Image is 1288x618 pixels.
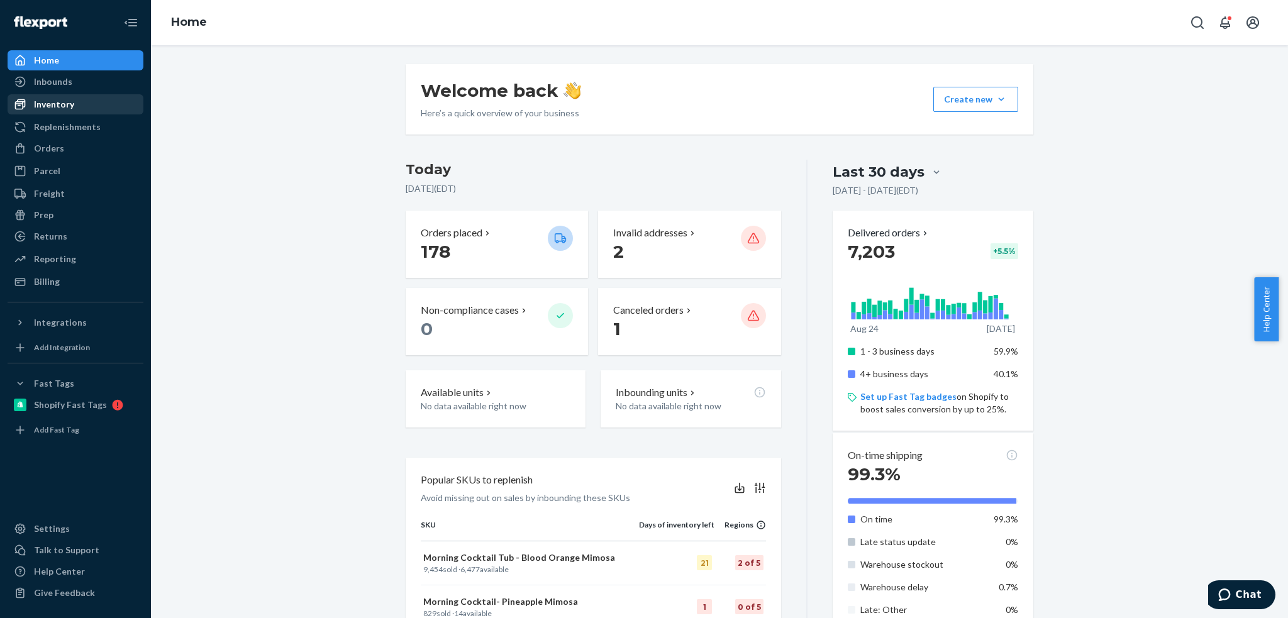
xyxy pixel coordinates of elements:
[406,160,781,180] h3: Today
[850,323,879,335] p: Aug 24
[860,558,984,571] p: Warehouse stockout
[421,241,450,262] span: 178
[860,604,984,616] p: Late: Other
[8,312,143,333] button: Integrations
[34,165,60,177] div: Parcel
[1213,10,1238,35] button: Open notifications
[860,581,984,593] p: Warehouse delay
[1240,10,1265,35] button: Open account menu
[34,275,60,288] div: Billing
[999,582,1018,592] span: 0.7%
[8,338,143,358] a: Add Integration
[8,519,143,539] a: Settings
[1006,604,1018,615] span: 0%
[421,107,581,119] p: Here’s a quick overview of your business
[1006,559,1018,570] span: 0%
[613,241,624,262] span: 2
[735,555,763,570] div: 2 of 5
[8,226,143,246] a: Returns
[848,241,895,262] span: 7,203
[1006,536,1018,547] span: 0%
[616,400,765,412] p: No data available right now
[8,540,143,560] button: Talk to Support
[406,211,588,278] button: Orders placed 178
[8,72,143,92] a: Inbounds
[421,318,433,339] span: 0
[34,544,99,556] div: Talk to Support
[8,373,143,394] button: Fast Tags
[406,182,781,195] p: [DATE] ( EDT )
[34,142,64,155] div: Orders
[34,253,76,265] div: Reporting
[423,609,436,618] span: 829
[860,345,984,358] p: 1 - 3 business days
[34,75,72,88] div: Inbounds
[34,98,74,111] div: Inventory
[616,385,687,400] p: Inbounding units
[714,519,766,530] div: Regions
[421,400,570,412] p: No data available right now
[848,463,901,485] span: 99.3%
[8,161,143,181] a: Parcel
[423,595,636,608] p: Morning Cocktail- Pineapple Mimosa
[34,121,101,133] div: Replenishments
[423,564,636,575] p: sold · available
[8,184,143,204] a: Freight
[598,211,780,278] button: Invalid addresses 2
[34,187,65,200] div: Freight
[421,519,639,541] th: SKU
[34,54,59,67] div: Home
[994,346,1018,356] span: 59.9%
[8,138,143,158] a: Orders
[454,609,463,618] span: 14
[848,448,923,463] p: On-time shipping
[34,316,87,329] div: Integrations
[1208,580,1275,612] iframe: Opens a widget where you can chat to one of our agents
[421,473,533,487] p: Popular SKUs to replenish
[421,79,581,102] h1: Welcome back
[860,390,1018,416] p: on Shopify to boost sales conversion by up to 25%.
[171,15,207,29] a: Home
[8,50,143,70] a: Home
[601,370,780,428] button: Inbounding unitsNo data available right now
[8,272,143,292] a: Billing
[423,551,636,564] p: Morning Cocktail Tub - Blood Orange Mimosa
[613,318,621,339] span: 1
[833,162,924,182] div: Last 30 days
[421,303,519,317] p: Non-compliance cases
[34,587,95,599] div: Give Feedback
[735,599,763,614] div: 0 of 5
[860,513,984,526] p: On time
[613,303,684,317] p: Canceled orders
[994,368,1018,379] span: 40.1%
[987,323,1015,335] p: [DATE]
[423,565,443,574] span: 9,454
[991,243,1018,259] div: + 5.5 %
[860,391,957,402] a: Set up Fast Tag badges
[8,420,143,440] a: Add Fast Tag
[8,561,143,582] a: Help Center
[8,205,143,225] a: Prep
[34,522,70,535] div: Settings
[460,565,480,574] span: 6,477
[933,87,1018,112] button: Create new
[34,342,90,353] div: Add Integration
[421,385,484,400] p: Available units
[421,492,630,504] p: Avoid missing out on sales by inbounding these SKUs
[34,230,67,243] div: Returns
[994,514,1018,524] span: 99.3%
[833,184,918,197] p: [DATE] - [DATE] ( EDT )
[697,555,712,570] div: 21
[697,599,712,614] div: 1
[34,209,53,221] div: Prep
[8,94,143,114] a: Inventory
[161,4,217,41] ol: breadcrumbs
[598,288,780,355] button: Canceled orders 1
[848,226,930,240] button: Delivered orders
[1254,277,1279,341] button: Help Center
[613,226,687,240] p: Invalid addresses
[34,399,107,411] div: Shopify Fast Tags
